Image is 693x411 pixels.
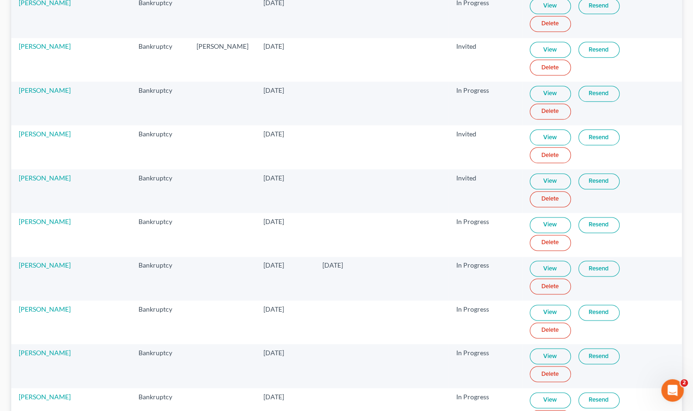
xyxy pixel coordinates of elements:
a: Resend [578,217,620,233]
a: View [530,173,571,189]
a: Delete [530,366,571,382]
td: Bankruptcy [131,82,190,125]
td: In Progress [449,213,522,256]
a: Delete [530,147,571,163]
a: View [530,217,571,233]
td: Bankruptcy [131,344,190,388]
td: [PERSON_NAME] [189,38,256,82]
a: Resend [578,42,620,58]
a: View [530,129,571,145]
td: Bankruptcy [131,213,190,256]
span: [DATE] [263,174,284,182]
td: Bankruptcy [131,257,190,300]
td: In Progress [449,300,522,344]
span: 2 [680,379,688,387]
td: In Progress [449,257,522,300]
a: Delete [530,104,571,120]
span: [DATE] [263,86,284,94]
a: [PERSON_NAME] [19,42,71,50]
a: Resend [578,392,620,408]
td: Invited [449,125,522,169]
td: Invited [449,169,522,213]
a: [PERSON_NAME] [19,261,71,269]
span: [DATE] [263,217,284,225]
a: [PERSON_NAME] [19,349,71,357]
td: Bankruptcy [131,300,190,344]
a: Resend [578,173,620,189]
a: View [530,86,571,102]
a: [PERSON_NAME] [19,305,71,313]
a: [PERSON_NAME] [19,393,71,401]
a: Delete [530,60,571,75]
a: Delete [530,235,571,251]
a: Delete [530,322,571,338]
a: View [530,392,571,408]
a: View [530,305,571,321]
td: In Progress [449,82,522,125]
a: Resend [578,305,620,321]
span: [DATE] [263,393,284,401]
a: [PERSON_NAME] [19,174,71,182]
td: Bankruptcy [131,169,190,213]
a: [PERSON_NAME] [19,86,71,94]
span: [DATE] [263,349,284,357]
iframe: Intercom live chat [661,379,684,402]
a: Delete [530,278,571,294]
td: Bankruptcy [131,125,190,169]
a: View [530,42,571,58]
a: [PERSON_NAME] [19,217,71,225]
span: [DATE] [263,261,284,269]
span: [DATE] [263,42,284,50]
a: Resend [578,129,620,145]
a: Delete [530,16,571,32]
span: [DATE] [263,305,284,313]
a: Delete [530,191,571,207]
a: View [530,261,571,276]
a: View [530,348,571,364]
a: Resend [578,86,620,102]
td: In Progress [449,344,522,388]
a: Resend [578,261,620,276]
span: [DATE] [263,130,284,138]
a: Resend [578,348,620,364]
td: Invited [449,38,522,82]
td: Bankruptcy [131,38,190,82]
a: [PERSON_NAME] [19,130,71,138]
span: [DATE] [322,261,343,269]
